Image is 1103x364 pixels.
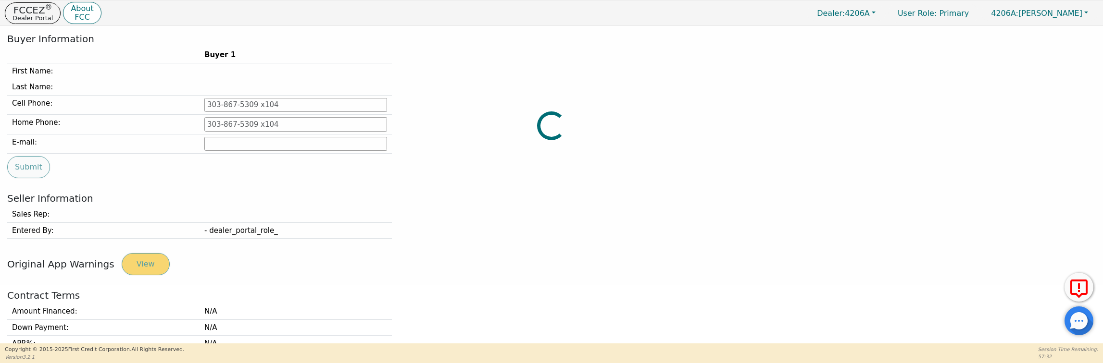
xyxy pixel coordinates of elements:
[63,2,101,24] button: AboutFCC
[817,9,870,18] span: 4206A
[898,9,937,18] span: User Role :
[7,336,200,352] td: APR% :
[981,6,1098,21] button: 4206A:[PERSON_NAME]
[888,4,978,23] p: Primary
[1038,353,1098,360] p: 57:32
[807,6,886,21] button: Dealer:4206A
[71,5,93,12] p: About
[45,3,52,12] sup: ®
[13,15,53,21] p: Dealer Portal
[991,9,1018,18] span: 4206A:
[1065,273,1093,302] button: Report Error to FCC
[200,303,392,319] td: N/A
[71,13,93,21] p: FCC
[5,346,184,354] p: Copyright © 2015- 2025 First Credit Corporation.
[888,4,978,23] a: User Role: Primary
[7,303,200,319] td: Amount Financed :
[817,9,845,18] span: Dealer:
[200,336,392,352] td: N/A
[131,346,184,352] span: All Rights Reserved.
[7,319,200,336] td: Down Payment :
[7,290,1096,301] h2: Contract Terms
[1038,346,1098,353] p: Session Time Remaining:
[200,319,392,336] td: N/A
[5,353,184,361] p: Version 3.2.1
[13,5,53,15] p: FCCEZ
[5,2,61,24] button: FCCEZ®Dealer Portal
[991,9,1082,18] span: [PERSON_NAME]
